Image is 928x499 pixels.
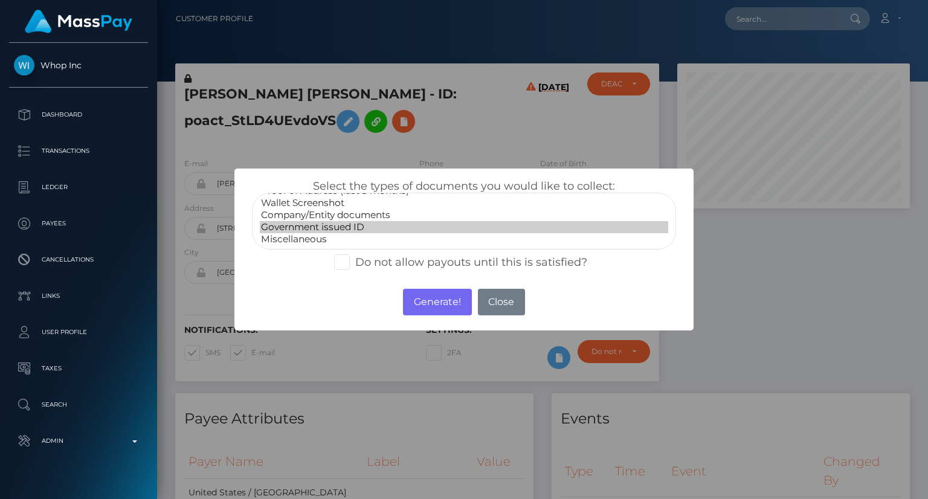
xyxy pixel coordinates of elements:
[14,359,143,378] p: Taxes
[14,251,143,269] p: Cancellations
[14,323,143,341] p: User Profile
[403,289,471,315] button: Generate!
[14,396,143,414] p: Search
[14,214,143,233] p: Payees
[260,209,668,221] option: Company/Entity documents
[14,106,143,124] p: Dashboard
[260,197,668,209] option: Wallet Screenshot
[334,254,587,270] label: Do not allow payouts until this is satisfied?
[14,178,143,196] p: Ledger
[25,10,132,33] img: MassPay Logo
[243,179,685,249] div: Select the types of documents you would like to collect:
[260,233,668,245] option: Miscellaneous
[14,432,143,450] p: Admin
[260,221,668,233] option: Government issued ID
[14,287,143,305] p: Links
[14,55,34,76] img: Whop Inc
[478,289,525,315] button: Close
[14,142,143,160] p: Transactions
[9,60,148,71] span: Whop Inc
[252,193,676,249] select: <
